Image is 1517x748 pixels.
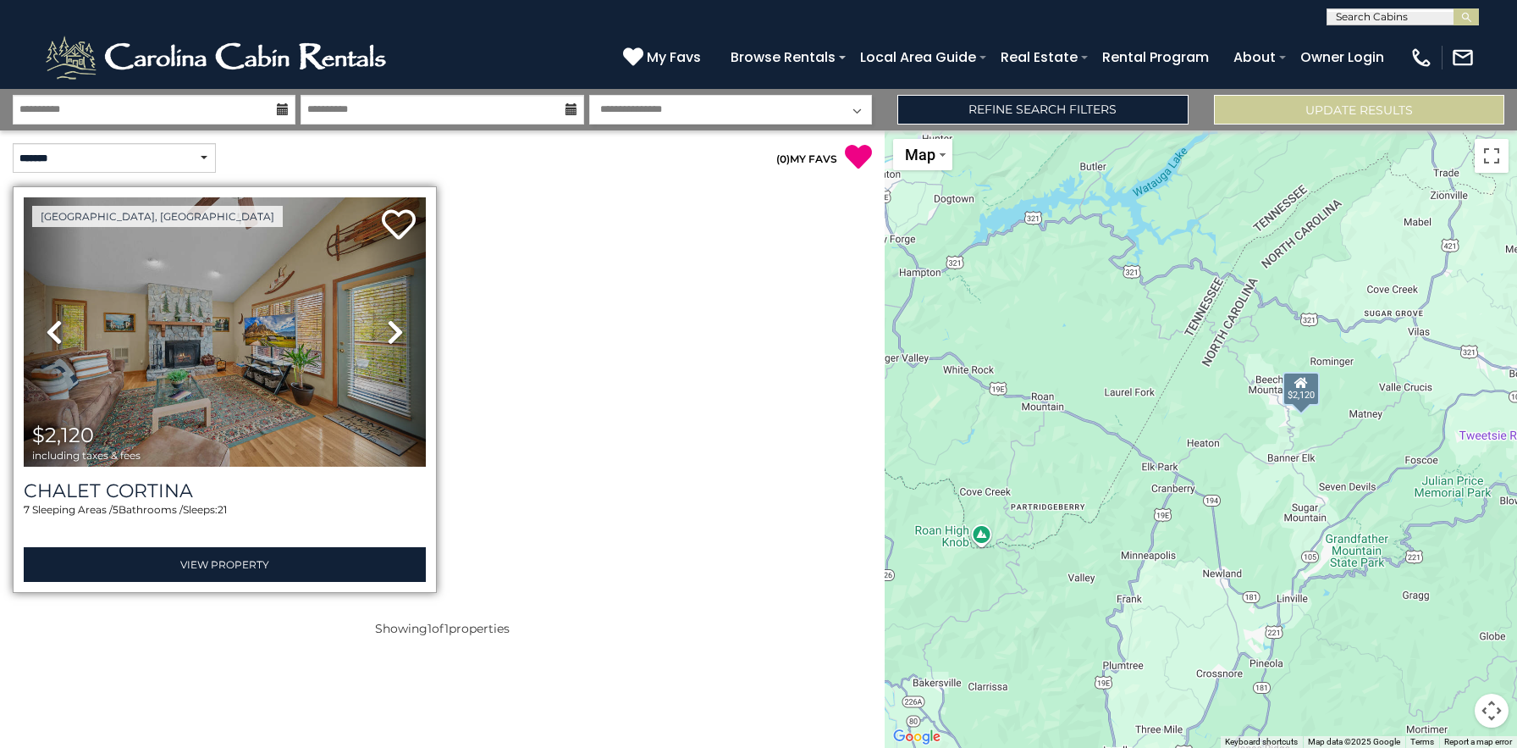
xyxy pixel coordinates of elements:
[1444,737,1512,746] a: Report a map error
[13,620,872,637] p: Showing of properties
[32,423,94,447] span: $2,120
[1214,95,1504,125] button: Update Results
[889,726,945,748] img: Google
[1283,371,1320,405] div: $2,120
[992,42,1086,72] a: Real Estate
[1225,736,1298,748] button: Keyboard shortcuts
[852,42,985,72] a: Local Area Guide
[24,197,426,467] img: thumbnail_169786137.jpeg
[24,502,426,543] div: Sleeping Areas / Bathrooms / Sleeps:
[42,32,394,83] img: White-1-2.png
[24,503,30,516] span: 7
[1410,737,1434,746] a: Terms (opens in new tab)
[889,726,945,748] a: Open this area in Google Maps (opens a new window)
[623,47,705,69] a: My Favs
[1409,46,1433,69] img: phone-regular-white.png
[780,152,786,165] span: 0
[24,547,426,582] a: View Property
[32,206,283,227] a: [GEOGRAPHIC_DATA], [GEOGRAPHIC_DATA]
[113,503,119,516] span: 5
[1094,42,1217,72] a: Rental Program
[428,621,432,636] span: 1
[1475,694,1509,728] button: Map camera controls
[1475,139,1509,173] button: Toggle fullscreen view
[897,95,1188,125] a: Refine Search Filters
[776,152,790,165] span: ( )
[776,152,837,165] a: (0)MY FAVS
[444,621,449,636] span: 1
[1451,46,1475,69] img: mail-regular-white.png
[893,139,952,170] button: Change map style
[1308,737,1400,746] span: Map data ©2025 Google
[32,450,141,461] span: including taxes & fees
[647,47,701,68] span: My Favs
[1292,42,1393,72] a: Owner Login
[24,479,426,502] a: Chalet Cortina
[905,146,935,163] span: Map
[1225,42,1284,72] a: About
[218,503,227,516] span: 21
[722,42,844,72] a: Browse Rentals
[382,208,416,244] a: Add to favorites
